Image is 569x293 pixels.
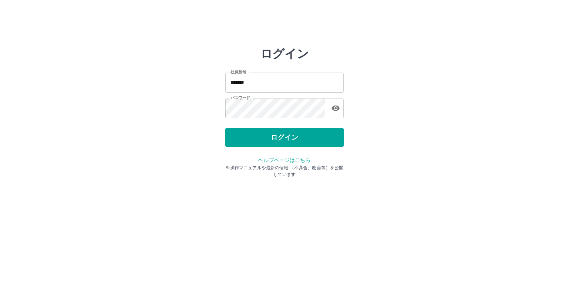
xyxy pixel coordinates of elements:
button: ログイン [225,128,344,147]
p: ※操作マニュアルや最新の情報 （不具合、改善等）を公開しています [225,164,344,178]
label: パスワード [230,95,250,101]
a: ヘルプページはこちら [258,157,310,163]
h2: ログイン [260,47,309,61]
label: 社員番号 [230,69,246,75]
